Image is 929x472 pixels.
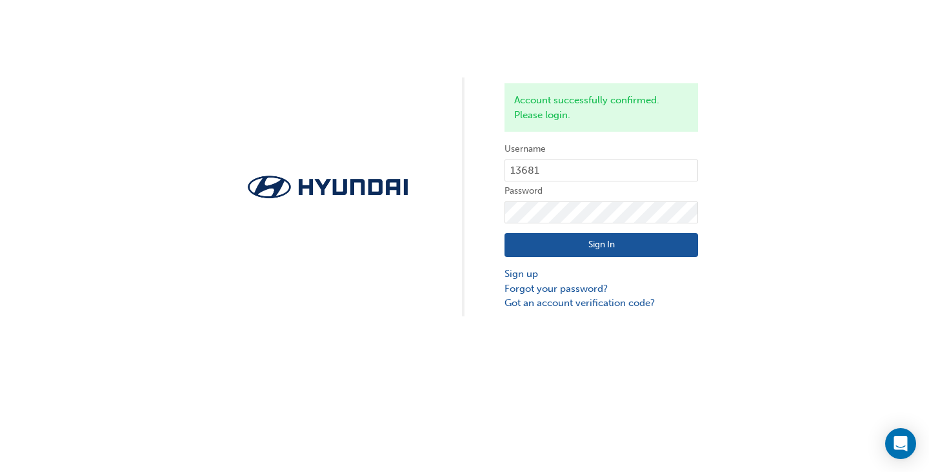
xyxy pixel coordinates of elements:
a: Sign up [504,267,698,282]
a: Got an account verification code? [504,296,698,311]
label: Password [504,183,698,199]
img: Trak [231,172,425,202]
button: Sign In [504,233,698,258]
a: Forgot your password? [504,282,698,296]
div: Open Intercom Messenger [885,428,916,459]
div: Account successfully confirmed. Please login. [504,83,698,132]
input: Username [504,159,698,181]
label: Username [504,141,698,157]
